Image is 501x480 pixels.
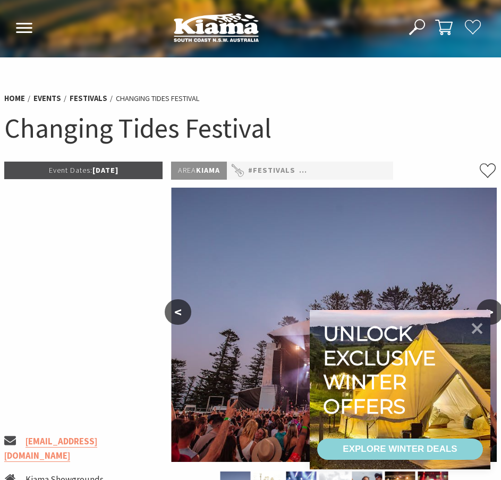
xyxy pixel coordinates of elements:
[323,322,440,418] div: Unlock exclusive winter offers
[171,162,227,180] p: Kiama
[116,92,199,105] li: Changing Tides Festival
[171,188,497,462] img: Changing Tides Main Stage
[49,165,92,175] span: Event Dates:
[4,162,163,179] p: [DATE]
[178,165,196,175] span: Area
[248,164,295,177] a: #Festivals
[165,299,191,325] button: <
[33,94,61,104] a: Events
[343,439,457,460] div: EXPLORE WINTER DEALS
[317,439,483,460] a: EXPLORE WINTER DEALS
[4,94,25,104] a: Home
[174,13,259,42] img: Kiama Logo
[299,164,414,177] a: #Concert or Performance
[70,94,107,104] a: Festivals
[4,435,97,462] a: [EMAIL_ADDRESS][DOMAIN_NAME]
[4,111,497,146] h1: Changing Tides Festival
